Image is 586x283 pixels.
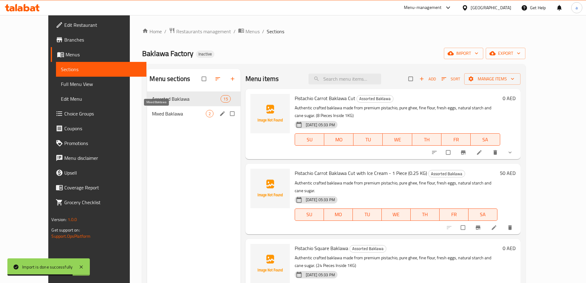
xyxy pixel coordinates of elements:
button: Add section [226,72,241,86]
span: Menus [66,51,141,58]
button: SA [471,133,500,146]
button: TU [353,133,383,146]
span: Sections [267,28,284,35]
div: [GEOGRAPHIC_DATA] [471,4,511,11]
button: MO [324,208,353,221]
span: Menu disclaimer [64,154,141,162]
div: Mixed Baklawa2edit [147,106,240,121]
span: Select to update [442,147,455,158]
span: Restaurants management [176,28,231,35]
span: TU [355,210,379,219]
h2: Menu sections [149,74,190,83]
button: FR [441,133,471,146]
span: Full Menu View [61,80,141,88]
span: Pistachio Carrot Baklawa Cut [295,94,355,103]
button: WE [382,208,411,221]
div: Assorted Baklawa15 [147,91,240,106]
span: Sort items [437,74,464,84]
a: Coupons [51,121,146,136]
span: SU [297,135,322,144]
p: Authentic crafted baklawa made from premium pistachio, pure ghee, fine flour, fresh eggs, natural... [295,179,497,195]
div: Assorted Baklawa [349,245,386,253]
a: Full Menu View [56,77,146,91]
div: Menu-management [404,4,442,11]
a: Edit menu item [476,149,484,156]
a: Home [142,28,162,35]
button: MO [324,133,353,146]
a: Support.OpsPlatform [51,232,90,240]
h6: 0 AED [503,94,516,103]
span: FR [442,210,466,219]
img: Pistachio Carrot Baklawa Cut [250,94,290,133]
button: SU [295,208,324,221]
span: Assorted Baklawa [152,95,221,103]
button: TH [412,133,441,146]
span: Inactive [196,51,214,57]
span: [DATE] 05:33 PM [303,122,337,128]
button: Manage items [464,73,520,85]
span: Sort [441,75,460,83]
li: / [262,28,264,35]
li: / [164,28,166,35]
button: Branch-specific-item [471,221,486,234]
span: Upsell [64,169,141,176]
h6: 0 AED [503,244,516,253]
button: Sort [440,74,462,84]
div: Assorted Baklawa [428,170,465,177]
span: Manage items [469,75,516,83]
span: WE [384,210,408,219]
span: Edit Restaurant [64,21,141,29]
span: 1.0.0 [68,216,77,224]
div: Import is done successfully [22,264,73,270]
span: Pistachio Square Baklawa [295,244,348,253]
span: Choice Groups [64,110,141,117]
a: Menus [51,47,146,62]
span: 15 [221,96,230,102]
span: import [449,50,478,57]
button: TH [411,208,440,221]
span: WE [385,135,409,144]
button: show more [503,146,518,159]
button: WE [383,133,412,146]
button: edit [218,110,228,118]
span: SU [297,210,321,219]
a: Promotions [51,136,146,151]
span: Add item [418,74,437,84]
a: Menu disclaimer [51,151,146,165]
p: Authentic crafted baklawa made from premium pistachio, pure ghee, fine flour, fresh eggs, natural... [295,104,500,119]
span: Select to update [457,222,470,233]
a: Menus [238,27,260,35]
span: Version: [51,216,66,224]
span: Select all sections [198,73,211,85]
button: delete [488,146,503,159]
span: SA [471,210,495,219]
button: sort-choices [428,146,442,159]
span: Mixed Baklawa [152,110,205,117]
span: Coverage Report [64,184,141,191]
span: FR [444,135,468,144]
li: / [233,28,236,35]
a: Sections [56,62,146,77]
span: Assorted Baklawa [357,95,393,102]
a: Coverage Report [51,180,146,195]
span: SA [473,135,497,144]
nav: Menu sections [147,89,240,123]
button: Branch-specific-item [456,146,471,159]
button: delete [503,221,518,234]
span: Sections [61,66,141,73]
a: Grocery Checklist [51,195,146,210]
div: Inactive [196,51,214,58]
span: Assorted Baklawa [350,245,386,252]
span: Promotions [64,139,141,147]
button: TU [353,208,382,221]
span: TH [415,135,439,144]
span: [DATE] 05:33 PM [303,197,337,203]
button: FR [440,208,468,221]
div: Assorted Baklawa [357,95,393,103]
span: Branches [64,36,141,43]
button: import [444,48,483,59]
svg: Show Choices [507,149,513,156]
div: items [206,110,213,117]
nav: breadcrumb [142,27,525,35]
